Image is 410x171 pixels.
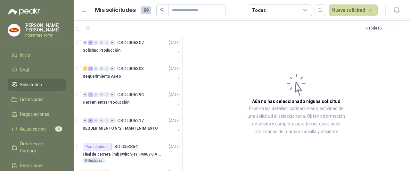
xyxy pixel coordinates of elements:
[55,126,62,132] span: 6
[83,125,158,132] p: REQUERIMIENTO N°2 - MANTENIMIENTO
[169,92,180,98] p: [DATE]
[8,79,66,91] a: Solicitudes
[329,4,378,16] button: Nueva solicitud
[83,66,87,71] div: 2
[169,40,180,46] p: [DATE]
[110,40,115,45] div: 0
[95,5,136,15] h1: Mis solicitudes
[24,33,66,37] p: Industrias Tomy
[94,40,98,45] div: 0
[104,118,109,123] div: 0
[20,125,46,133] span: Adjudicación
[20,66,29,73] span: Chat
[24,23,66,32] p: [PERSON_NAME] [PERSON_NAME]
[8,8,40,15] img: Logo peakr
[8,64,66,76] a: Chat
[8,24,20,36] img: Company Logo
[110,118,115,123] div: 0
[83,117,181,137] a: 0 8 0 0 0 0 GSOL005217[DATE] REQUERIMIENTO N°2 - MANTENIMIENTO
[20,111,49,118] span: Negociaciones
[99,66,104,71] div: 0
[160,8,165,12] span: search
[83,40,87,45] div: 0
[20,162,44,169] span: Remisiones
[20,96,44,103] span: Licitaciones
[8,49,66,61] a: Inicio
[117,92,144,97] p: GSOL005294
[110,66,115,71] div: 0
[83,92,87,97] div: 0
[88,92,93,97] div: 14
[83,143,112,150] div: Por adjudicar
[83,73,121,80] p: Requerimiento Aseo
[141,6,151,14] span: 89
[110,92,115,97] div: 0
[8,123,66,135] a: Adjudicación6
[20,52,30,59] span: Inicio
[83,39,181,59] a: 0 3 0 0 0 0 GSOL005307[DATE] Solicitud Producción
[83,158,105,163] div: 8 Unidades
[247,105,346,136] p: Explora los detalles, cotizaciones y actividad de una solicitud al seleccionarla. Obtén informaci...
[252,98,340,105] h3: Aún no has seleccionado niguna solicitud
[83,65,181,85] a: 2 51 0 0 0 0 GSOL005303[DATE] Requerimiento Aseo
[117,118,144,123] p: GSOL005217
[169,66,180,72] p: [DATE]
[88,66,93,71] div: 51
[83,47,120,54] p: Solicitud Producción
[83,151,162,158] p: Final de carrera limit switch HY -M907 6 A - 250 V a.c
[104,92,109,97] div: 0
[117,66,144,71] p: GSOL005303
[99,118,104,123] div: 0
[20,81,42,88] span: Solicitudes
[8,108,66,120] a: Negociaciones
[94,118,98,123] div: 0
[83,91,181,111] a: 0 14 0 0 0 0 GSOL005294[DATE] Herramientas Producción
[94,66,98,71] div: 0
[117,40,144,45] p: GSOL005307
[104,66,109,71] div: 0
[169,118,180,124] p: [DATE]
[8,93,66,106] a: Licitaciones
[94,92,98,97] div: 0
[20,140,60,154] span: Órdenes de Compra
[99,40,104,45] div: 0
[8,138,66,157] a: Órdenes de Compra
[169,144,180,150] p: [DATE]
[365,23,402,33] div: 1 - 15 de 15
[83,118,87,123] div: 0
[74,140,182,166] a: Por adjudicarSOL053854[DATE] Final de carrera limit switch HY -M907 6 A - 250 V a.c8 Unidades
[88,118,93,123] div: 8
[99,92,104,97] div: 0
[83,99,129,106] p: Herramientas Producción
[114,144,138,149] p: SOL053854
[252,7,266,14] div: Todas
[88,40,93,45] div: 3
[104,40,109,45] div: 0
